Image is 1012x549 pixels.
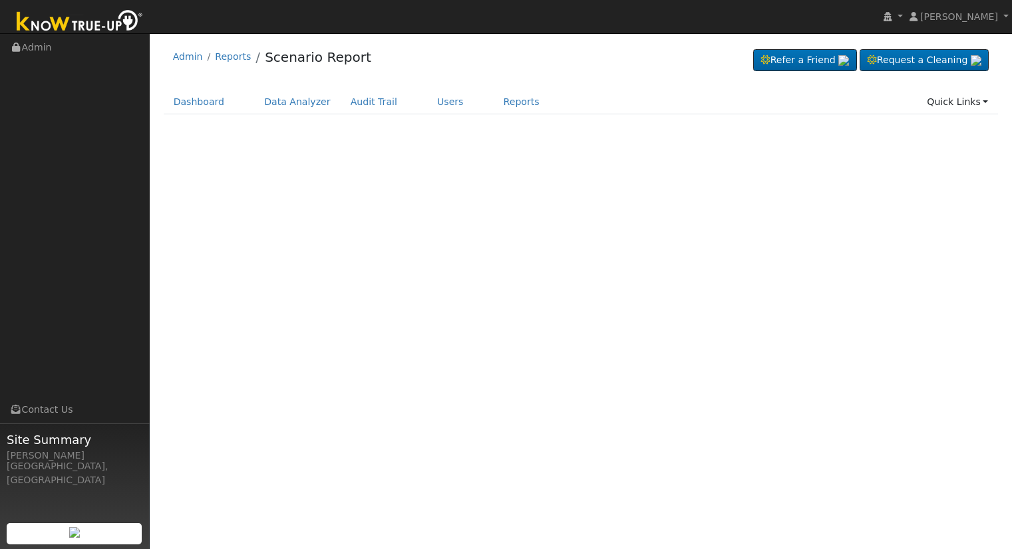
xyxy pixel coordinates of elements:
[920,11,998,22] span: [PERSON_NAME]
[215,51,251,62] a: Reports
[7,459,142,487] div: [GEOGRAPHIC_DATA], [GEOGRAPHIC_DATA]
[753,49,857,72] a: Refer a Friend
[164,90,235,114] a: Dashboard
[494,90,550,114] a: Reports
[838,55,849,66] img: retrieve
[265,49,371,65] a: Scenario Report
[254,90,341,114] a: Data Analyzer
[427,90,474,114] a: Users
[917,90,998,114] a: Quick Links
[341,90,407,114] a: Audit Trail
[971,55,981,66] img: retrieve
[10,7,150,37] img: Know True-Up
[860,49,989,72] a: Request a Cleaning
[7,449,142,463] div: [PERSON_NAME]
[69,527,80,538] img: retrieve
[7,431,142,449] span: Site Summary
[173,51,203,62] a: Admin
